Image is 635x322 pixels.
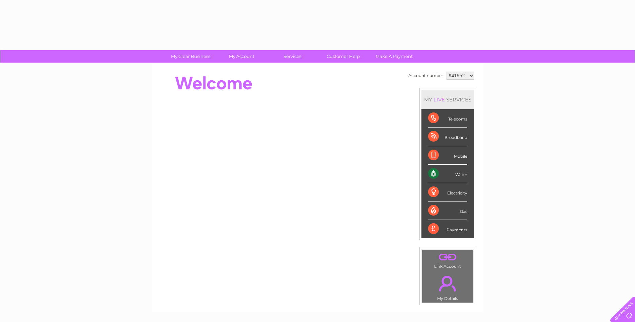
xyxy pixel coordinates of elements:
div: MY SERVICES [421,90,474,109]
a: Customer Help [316,50,371,63]
div: Payments [428,220,467,238]
td: My Details [422,270,474,303]
div: Gas [428,202,467,220]
td: Link Account [422,249,474,270]
td: Account number [407,70,445,81]
a: Make A Payment [367,50,422,63]
a: . [424,251,472,263]
a: Services [265,50,320,63]
div: Telecoms [428,109,467,128]
a: My Account [214,50,269,63]
div: LIVE [432,96,446,103]
a: . [424,272,472,295]
div: Mobile [428,146,467,165]
a: My Clear Business [163,50,218,63]
div: Electricity [428,183,467,202]
div: Broadband [428,128,467,146]
div: Water [428,165,467,183]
